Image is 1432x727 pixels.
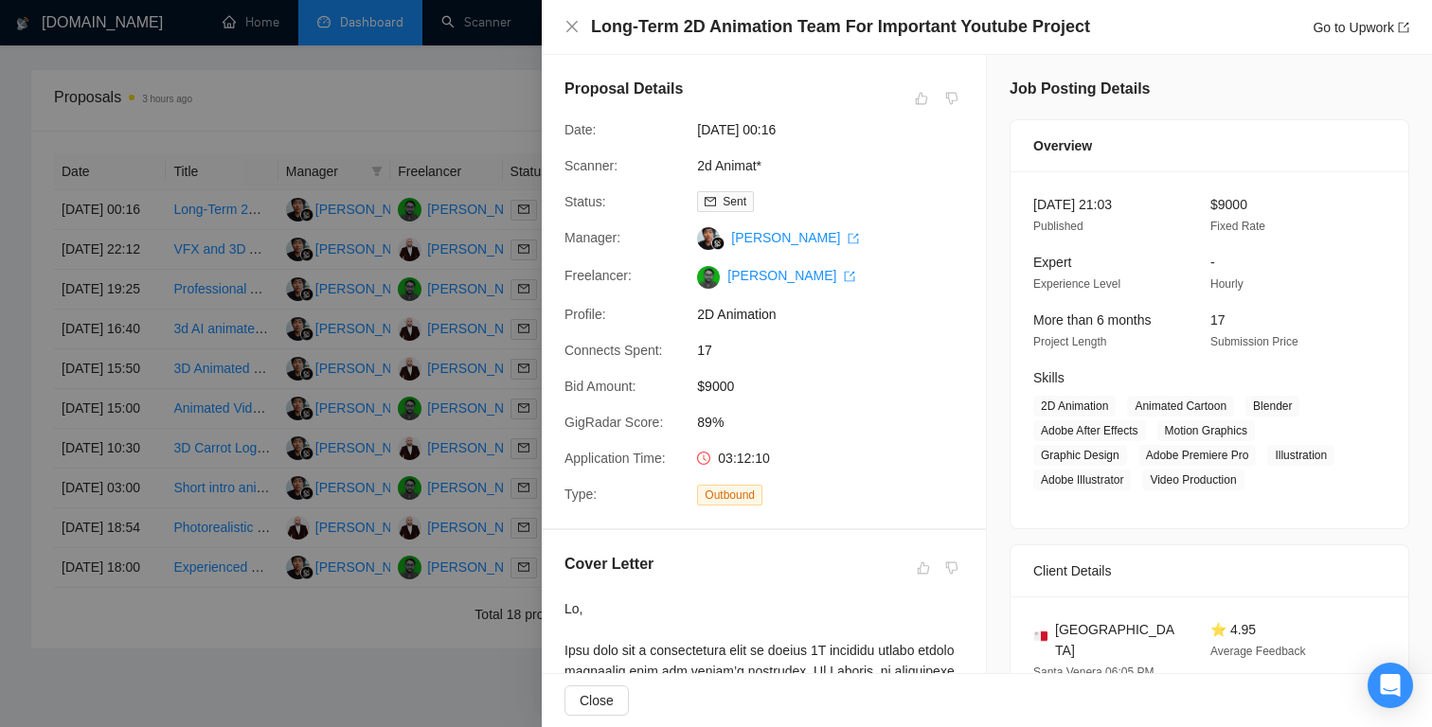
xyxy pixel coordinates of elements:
span: Overview [1033,135,1092,156]
span: Experience Level [1033,277,1120,291]
h5: Cover Letter [564,553,653,576]
h4: Long-Term 2D Animation Team For Important Youtube Project [591,15,1090,39]
span: Adobe Premiere Pro [1138,445,1257,466]
span: Published [1033,220,1083,233]
span: Average Feedback [1210,645,1306,658]
div: Open Intercom Messenger [1368,663,1413,708]
span: Video Production [1142,470,1244,490]
span: Sent [723,195,746,208]
span: export [844,271,855,282]
span: $9000 [697,376,981,397]
span: 2D Animation [697,304,981,325]
span: Fixed Rate [1210,220,1265,233]
span: [DATE] 00:16 [697,119,981,140]
span: Manager: [564,230,620,245]
span: Bid Amount: [564,379,636,394]
span: Scanner: [564,158,618,173]
span: clock-circle [697,452,710,465]
span: Profile: [564,307,606,322]
div: Client Details [1033,545,1386,596]
span: $9000 [1210,197,1247,212]
span: mail [705,196,716,207]
span: ⭐ 4.95 [1210,622,1256,637]
span: - [1210,255,1215,270]
span: [GEOGRAPHIC_DATA] [1055,619,1180,661]
span: Outbound [697,485,762,505]
span: 03:12:10 [718,451,770,466]
span: Expert [1033,255,1071,270]
span: Close [580,690,614,711]
span: Type: [564,487,597,502]
span: close [564,19,580,34]
img: gigradar-bm.png [711,237,725,250]
a: [PERSON_NAME] export [731,230,859,245]
span: Adobe After Effects [1033,420,1146,441]
span: Illustration [1267,445,1334,466]
span: Santa Venera 06:05 PM [1033,665,1154,679]
a: Go to Upworkexport [1313,20,1409,35]
h5: Proposal Details [564,78,683,100]
span: Submission Price [1210,335,1298,348]
span: 2D Animation [1033,396,1116,417]
span: Motion Graphics [1157,420,1255,441]
span: [DATE] 21:03 [1033,197,1112,212]
span: Freelancer: [564,268,632,283]
span: Application Time: [564,451,666,466]
span: Date: [564,122,596,137]
span: Hourly [1210,277,1244,291]
a: [PERSON_NAME] export [727,268,855,283]
span: More than 6 months [1033,312,1152,328]
span: 17 [697,340,981,361]
span: GigRadar Score: [564,415,663,430]
button: Close [564,19,580,35]
img: c1T3nZxrUd1RkhS4DLUca4rnqwClX7qOa_r4YbNVYlNJ3iNw0-Sefa7yicZVM3w7-m [697,266,720,289]
span: Blender [1245,396,1299,417]
span: Status: [564,194,606,209]
span: 17 [1210,312,1226,328]
button: Close [564,685,629,716]
span: Project Length [1033,335,1106,348]
span: export [1398,22,1409,33]
span: Skills [1033,370,1065,385]
span: 89% [697,412,981,433]
span: export [848,233,859,244]
span: Animated Cartoon [1127,396,1234,417]
img: 🇲🇹 [1034,629,1047,643]
a: 2d Animat* [697,158,761,173]
span: Connects Spent: [564,343,663,358]
span: Adobe Illustrator [1033,470,1131,490]
h5: Job Posting Details [1010,78,1150,100]
span: Graphic Design [1033,445,1127,466]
